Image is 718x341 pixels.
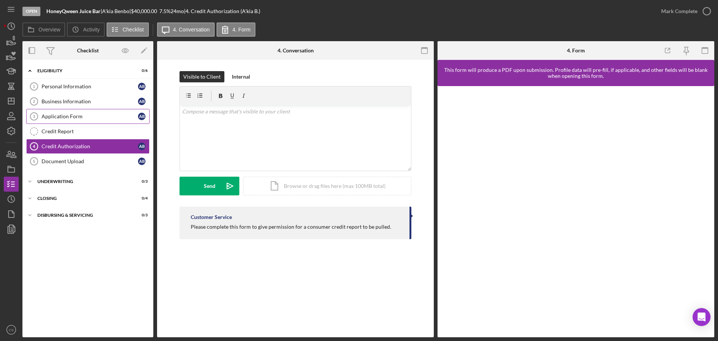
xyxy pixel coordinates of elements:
button: 4. Form [217,22,255,37]
label: Checklist [123,27,144,33]
tspan: 2 [33,99,35,104]
div: A B [138,143,145,150]
div: Visible to Client [183,71,221,82]
div: | 4. Credit Authorization (A'kia B.) [184,8,260,14]
button: Send [179,177,239,195]
div: A B [138,83,145,90]
label: 4. Form [233,27,251,33]
div: $40,000.00 [131,8,159,14]
button: Internal [228,71,254,82]
div: Application Form [42,113,138,119]
div: 0 / 3 [134,179,148,184]
div: Open Intercom Messenger [693,308,711,326]
div: Closing [37,196,129,201]
a: 4Credit AuthorizationAB [26,139,150,154]
div: Document Upload [42,158,138,164]
div: Business Information [42,98,138,104]
tspan: 1 [33,84,35,89]
tspan: 5 [33,159,35,164]
a: 1Personal InformationAB [26,79,150,94]
button: Mark Complete [654,4,714,19]
button: Checklist [107,22,149,37]
div: Eligibility [37,68,129,73]
div: 0 / 4 [134,196,148,201]
button: 4. Conversation [157,22,215,37]
label: 4. Conversation [173,27,210,33]
a: 5Document UploadAB [26,154,150,169]
button: Activity [67,22,104,37]
div: This form will produce a PDF upon submission. Profile data will pre-fill, if applicable, and othe... [441,67,711,79]
div: Mark Complete [661,4,697,19]
div: Send [204,177,215,195]
button: CS [4,322,19,337]
a: 2Business InformationAB [26,94,150,109]
div: 0 / 6 [134,68,148,73]
div: 4. Form [567,48,585,54]
label: Overview [39,27,60,33]
div: Disbursing & Servicing [37,213,129,217]
a: 3Application FormAB [26,109,150,124]
tspan: 4 [33,144,36,149]
div: A B [138,113,145,120]
div: Internal [232,71,250,82]
div: 24 mo [171,8,184,14]
div: A B [138,98,145,105]
div: Please complete this form to give permission for a consumer credit report to be pulled. [191,224,391,230]
iframe: Lenderfit form [445,94,708,330]
div: A B [138,158,145,165]
div: Credit Authorization [42,143,138,149]
div: A'kia Benbo | [102,8,131,14]
a: Credit Report [26,124,150,139]
div: Underwriting [37,179,129,184]
button: Overview [22,22,65,37]
div: Credit Report [42,128,149,134]
div: | [46,8,102,14]
b: HoneyQween Juice Bar [46,8,101,14]
label: Activity [83,27,99,33]
div: 0 / 3 [134,213,148,217]
div: Open [22,7,40,16]
tspan: 3 [33,114,35,119]
div: 7.5 % [159,8,171,14]
div: 4. Conversation [277,48,314,54]
div: Customer Service [191,214,232,220]
div: Personal Information [42,83,138,89]
button: Visible to Client [179,71,224,82]
text: CS [9,328,13,332]
div: Checklist [77,48,99,54]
